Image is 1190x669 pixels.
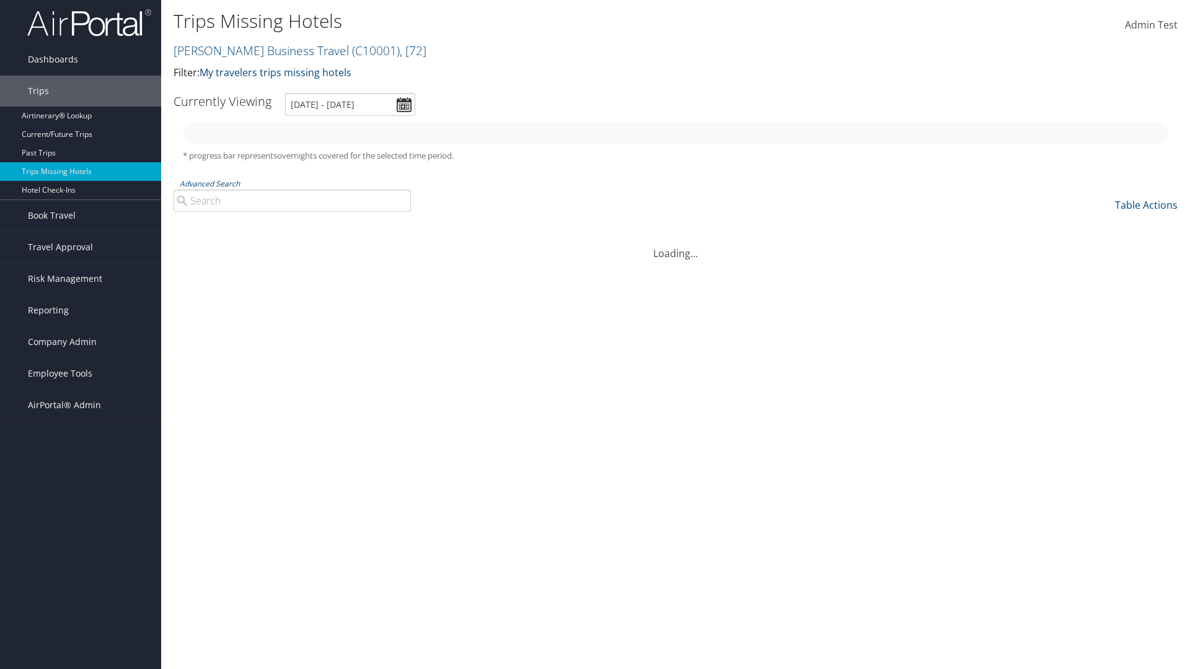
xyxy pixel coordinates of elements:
[28,200,76,231] span: Book Travel
[200,66,351,79] a: My travelers trips missing hotels
[174,231,1178,261] div: Loading...
[174,65,843,81] p: Filter:
[352,42,400,59] span: ( C10001 )
[1125,18,1178,32] span: Admin Test
[28,358,92,389] span: Employee Tools
[28,295,69,326] span: Reporting
[28,263,102,294] span: Risk Management
[174,93,271,110] h3: Currently Viewing
[28,326,97,357] span: Company Admin
[174,42,426,59] a: [PERSON_NAME] Business Travel
[28,390,101,421] span: AirPortal® Admin
[174,8,843,34] h1: Trips Missing Hotels
[180,178,240,189] a: Advanced Search
[285,93,415,116] input: [DATE] - [DATE]
[1115,198,1178,212] a: Table Actions
[400,42,426,59] span: , [ 72 ]
[27,8,151,37] img: airportal-logo.png
[28,232,93,263] span: Travel Approval
[28,76,49,107] span: Trips
[183,150,1168,162] h5: * progress bar represents overnights covered for the selected time period.
[28,44,78,75] span: Dashboards
[1125,6,1178,45] a: Admin Test
[174,190,411,212] input: Advanced Search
